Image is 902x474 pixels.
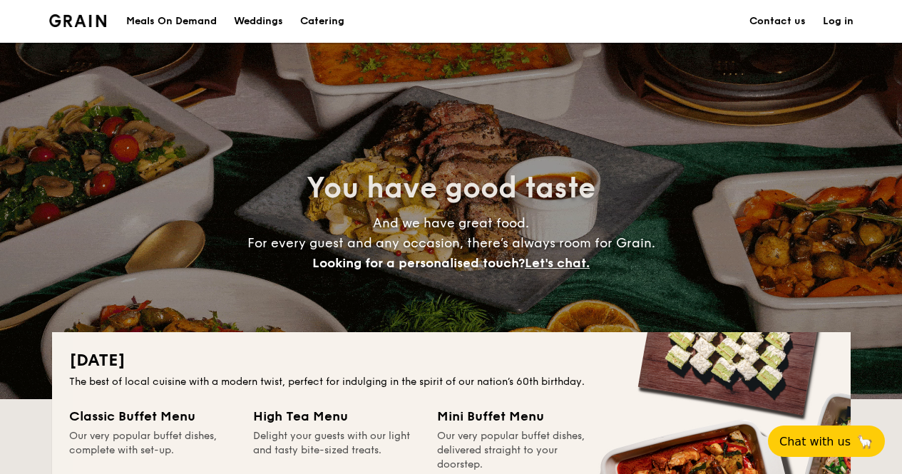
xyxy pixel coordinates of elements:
[856,433,873,450] span: 🦙
[49,14,107,27] a: Logotype
[312,255,525,271] span: Looking for a personalised touch?
[69,375,834,389] div: The best of local cuisine with a modern twist, perfect for indulging in the spirit of our nation’...
[437,429,604,472] div: Our very popular buffet dishes, delivered straight to your doorstep.
[437,406,604,426] div: Mini Buffet Menu
[779,435,851,448] span: Chat with us
[49,14,107,27] img: Grain
[69,406,236,426] div: Classic Buffet Menu
[768,426,885,457] button: Chat with us🦙
[307,171,595,205] span: You have good taste
[247,215,655,271] span: And we have great food. For every guest and any occasion, there’s always room for Grain.
[69,349,834,372] h2: [DATE]
[525,255,590,271] span: Let's chat.
[253,406,420,426] div: High Tea Menu
[69,429,236,472] div: Our very popular buffet dishes, complete with set-up.
[253,429,420,472] div: Delight your guests with our light and tasty bite-sized treats.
